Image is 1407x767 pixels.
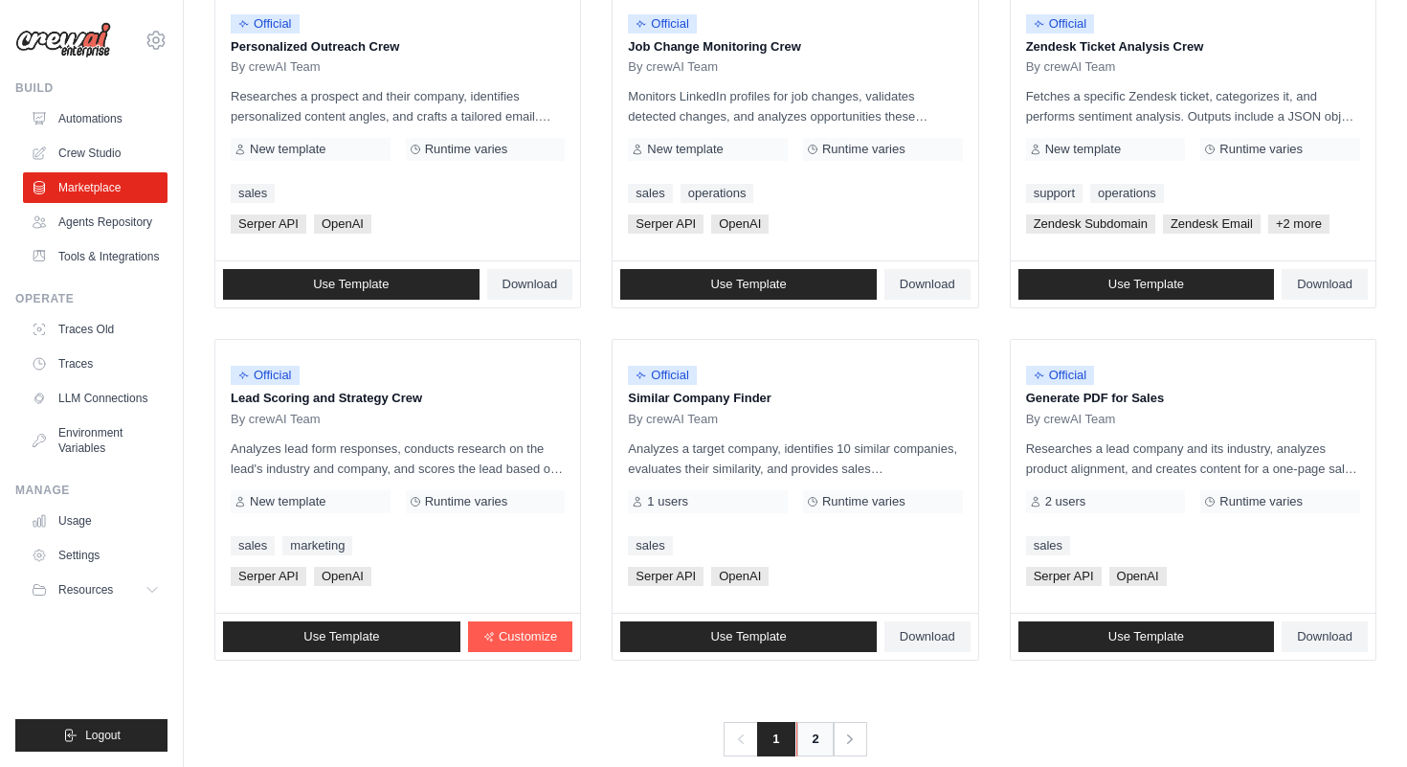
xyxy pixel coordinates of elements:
span: Use Template [710,629,786,644]
a: Download [884,621,971,652]
span: New template [647,142,723,157]
span: Official [231,14,300,34]
span: Zendesk Email [1163,214,1261,234]
span: OpenAI [1109,567,1167,586]
a: Use Template [223,621,460,652]
div: Operate [15,291,167,306]
span: Official [628,14,697,34]
a: sales [1026,536,1070,555]
p: Similar Company Finder [628,389,962,408]
span: Serper API [628,567,703,586]
span: Serper API [628,214,703,234]
span: Runtime varies [1219,142,1303,157]
a: operations [1090,184,1164,203]
a: Usage [23,506,167,536]
span: Customize [499,629,557,644]
div: Widget de chat [1311,675,1407,767]
span: Use Template [303,629,379,644]
span: Zendesk Subdomain [1026,214,1155,234]
a: sales [231,184,275,203]
span: By crewAI Team [1026,412,1116,427]
span: Download [1297,629,1352,644]
span: 1 [757,722,794,756]
a: Download [884,269,971,300]
span: By crewAI Team [231,59,321,75]
a: Download [1282,621,1368,652]
span: Official [1026,366,1095,385]
span: 2 users [1045,494,1086,509]
a: Use Template [223,269,480,300]
img: Logo [15,22,111,58]
span: OpenAI [711,214,769,234]
a: Settings [23,540,167,571]
span: Official [231,366,300,385]
span: Serper API [231,214,306,234]
span: New template [250,494,325,509]
a: Automations [23,103,167,134]
span: Download [900,277,955,292]
a: marketing [282,536,352,555]
span: Runtime varies [425,142,508,157]
p: Personalized Outreach Crew [231,37,565,56]
p: Analyzes a target company, identifies 10 similar companies, evaluates their similarity, and provi... [628,439,962,479]
span: Logout [85,728,121,743]
span: OpenAI [711,567,769,586]
a: Traces Old [23,314,167,345]
iframe: Chat Widget [1311,675,1407,767]
a: Use Template [620,269,877,300]
span: New template [250,142,325,157]
a: sales [628,184,672,203]
span: Serper API [1026,567,1102,586]
a: Traces [23,349,167,379]
a: Crew Studio [23,138,167,169]
div: Build [15,80,167,96]
a: Download [487,269,573,300]
a: Customize [468,621,572,652]
a: Use Template [620,621,877,652]
span: Use Template [313,277,389,292]
span: Download [502,277,558,292]
span: By crewAI Team [628,59,718,75]
p: Job Change Monitoring Crew [628,37,962,56]
a: Marketplace [23,172,167,203]
span: Resources [58,582,113,598]
nav: Pagination [724,722,866,756]
p: Researches a prospect and their company, identifies personalized content angles, and crafts a tai... [231,86,565,126]
span: OpenAI [314,567,371,586]
span: Runtime varies [1219,494,1303,509]
p: Zendesk Ticket Analysis Crew [1026,37,1360,56]
a: support [1026,184,1083,203]
span: Use Template [1108,277,1184,292]
span: Official [1026,14,1095,34]
a: Environment Variables [23,417,167,463]
button: Resources [23,575,167,605]
a: operations [681,184,754,203]
a: Use Template [1018,621,1275,652]
a: Agents Repository [23,207,167,237]
span: Download [1297,277,1352,292]
span: By crewAI Team [231,412,321,427]
a: Download [1282,269,1368,300]
p: Lead Scoring and Strategy Crew [231,389,565,408]
span: Download [900,629,955,644]
span: +2 more [1268,214,1329,234]
span: OpenAI [314,214,371,234]
span: Use Template [1108,629,1184,644]
span: New template [1045,142,1121,157]
a: LLM Connections [23,383,167,414]
span: Runtime varies [822,142,905,157]
span: 1 users [647,494,688,509]
a: 2 [796,722,835,756]
span: Serper API [231,567,306,586]
a: sales [628,536,672,555]
span: By crewAI Team [628,412,718,427]
p: Researches a lead company and its industry, analyzes product alignment, and creates content for a... [1026,439,1360,479]
p: Generate PDF for Sales [1026,389,1360,408]
p: Analyzes lead form responses, conducts research on the lead's industry and company, and scores th... [231,439,565,479]
span: Use Template [710,277,786,292]
div: Manage [15,483,167,498]
span: Runtime varies [822,494,905,509]
a: Tools & Integrations [23,241,167,272]
p: Monitors LinkedIn profiles for job changes, validates detected changes, and analyzes opportunitie... [628,86,962,126]
a: Use Template [1018,269,1275,300]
